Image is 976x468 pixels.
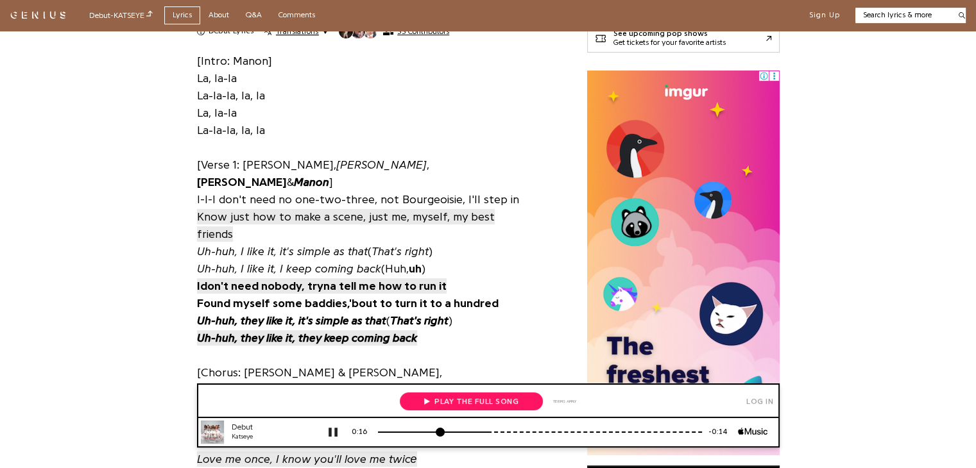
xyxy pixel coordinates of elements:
iframe: Advertisement [587,71,780,455]
i: That's right [390,315,449,326]
i: Manon [294,176,329,188]
div: See upcoming pop shows [613,29,726,38]
a: Uh-huh, they like it, they keep coming back [197,330,417,347]
i: Uh-huh, they like it, it's simple as that [197,315,386,326]
i: Uh-huh, they like it, they keep coming back [197,332,417,344]
span: Translations [276,26,319,37]
span: 33 Contributors [397,27,449,36]
div: Log in [554,10,592,25]
a: About [200,6,237,24]
img: 72x72bb.jpg [14,37,37,60]
input: Search lyrics & more [855,10,951,21]
a: Q&A [237,6,270,24]
a: Play the full song [213,1,356,35]
button: Sign Up [809,10,840,21]
b: don't need nobody, tryna tell me how to run it [200,280,447,292]
b: [PERSON_NAME] [197,176,287,188]
div: Debut [45,38,122,49]
button: 33 Contributors [338,24,449,39]
i: That's right [372,246,429,257]
i: Love me once, I know you'll love me twicе [197,453,417,465]
i: Uh-huh, I like it, I keep coming back [197,263,381,274]
b: 'bout to turn it to a hundred [349,297,499,309]
div: Katseye [45,49,122,58]
b: uh [409,263,422,274]
a: Lyrics [164,6,200,24]
a: Know just how to make a scene, just me, myself, my best friends [197,208,495,243]
div: -0:14 [515,43,551,54]
a: Love me once, I know you'll love me twicе [197,451,417,468]
a: Idon't need nobody, tryna tell me how to run it [197,278,447,295]
i: Uh-huh, I like it, it's simple as that [197,246,368,257]
a: Comments [270,6,323,24]
div: Get tickets for your favorite artists [613,38,726,47]
span: Play the full song [237,14,332,22]
div: Debut - KATSEYE [89,9,153,21]
i: [PERSON_NAME] [336,159,427,171]
b: Found myself some baddies, [197,297,349,309]
button: Translations [264,26,327,37]
span: Know just how to make a scene, just me, myself, my best friends [197,209,495,242]
b: I [197,280,200,292]
h2: Debut Lyrics [209,26,254,37]
a: See upcoming pop showsGet tickets for your favorite artists [587,24,780,53]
